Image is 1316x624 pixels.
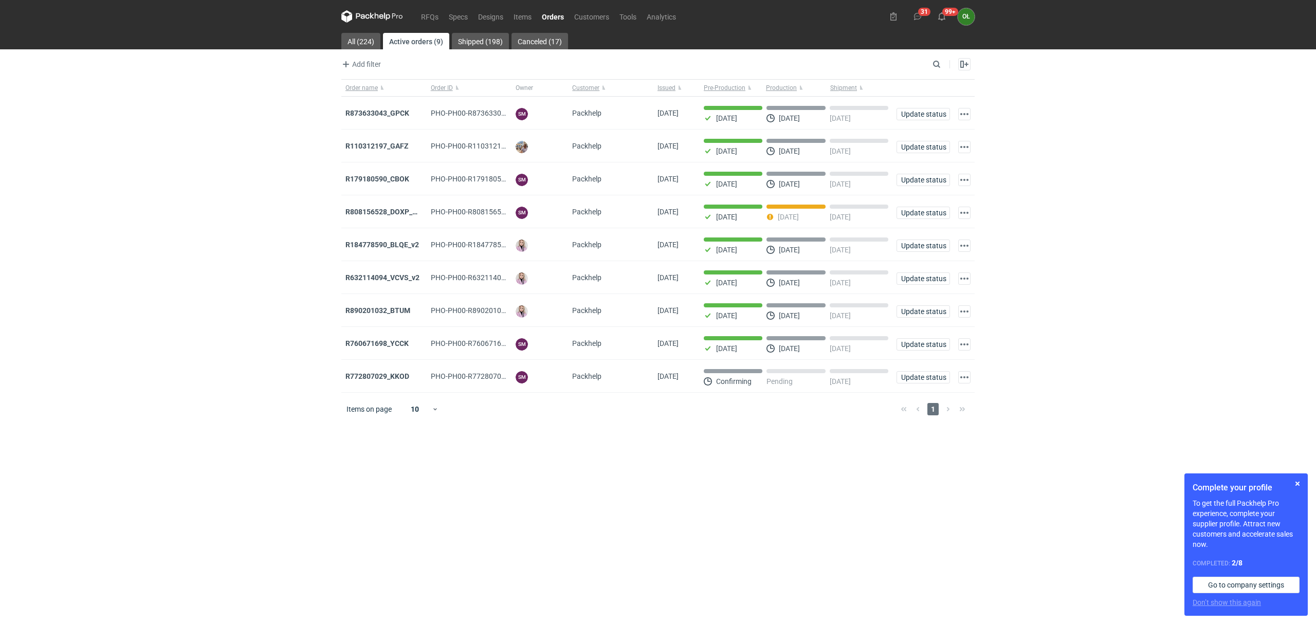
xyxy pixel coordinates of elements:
img: Klaudia Wiśniewska [516,305,528,318]
button: Actions [958,174,971,186]
input: Search [930,58,963,70]
a: Canceled (17) [511,33,568,49]
button: 99+ [934,8,950,25]
p: [DATE] [716,114,737,122]
button: Actions [958,338,971,351]
span: PHO-PH00-R873633043_GPCK [431,109,532,117]
p: [DATE] [830,213,851,221]
a: R873633043_GPCK [345,109,409,117]
span: Update status [901,242,945,249]
strong: 2 / 8 [1232,559,1242,567]
span: Production [766,84,797,92]
button: Update status [897,108,950,120]
button: Update status [897,141,950,153]
p: [DATE] [830,114,851,122]
button: Shipment [828,80,892,96]
p: [DATE] [779,180,800,188]
img: Michał Palasek [516,141,528,153]
button: Don’t show this again [1193,597,1261,608]
span: Order ID [431,84,453,92]
button: Actions [958,240,971,252]
a: R760671698_YCCK [345,339,409,347]
figcaption: SM [516,108,528,120]
span: Update status [901,209,945,216]
span: Order name [345,84,378,92]
div: 10 [398,402,432,416]
p: [DATE] [716,311,737,320]
p: [DATE] [779,114,800,122]
a: R808156528_DOXP_QFAF_BZBP_ZUYK_WQLV_OKHN_JELH_EVFV_FTDR_ZOWV_CHID_YARY_QVFE_PQSG_HWQ [345,208,708,216]
button: Update status [897,207,950,219]
span: 23/09/2025 [657,142,679,150]
span: 12/09/2025 [657,306,679,315]
span: PHO-PH00-R110312197_GAFZ [431,142,531,150]
button: Update status [897,272,950,285]
a: Orders [537,10,569,23]
span: Add filter [340,58,381,70]
span: Packhelp [572,372,601,380]
a: Designs [473,10,508,23]
button: Update status [897,240,950,252]
span: PHO-PH00-R632114094_VCVS_V2 [431,273,542,282]
button: Actions [958,207,971,219]
span: Update status [901,111,945,118]
p: [DATE] [830,246,851,254]
a: Analytics [642,10,681,23]
p: [DATE] [830,147,851,155]
button: Actions [958,371,971,383]
p: [DATE] [830,344,851,353]
span: Customer [572,84,599,92]
img: Klaudia Wiśniewska [516,272,528,285]
button: Update status [897,174,950,186]
span: Packhelp [572,273,601,282]
button: Skip for now [1291,478,1304,490]
button: OŁ [958,8,975,25]
figcaption: SM [516,371,528,383]
span: 19/09/2025 [657,208,679,216]
span: Owner [516,84,533,92]
p: [DATE] [830,377,851,386]
figcaption: SM [516,207,528,219]
span: Pre-Production [704,84,745,92]
h1: Complete your profile [1193,482,1300,494]
p: [DATE] [716,213,737,221]
a: R772807029_KKOD [345,372,409,380]
p: [DATE] [830,279,851,287]
button: Customer [568,80,653,96]
span: PHO-PH00-R184778590_BLQE_V2 [431,241,542,249]
a: R184778590_BLQE_v2 [345,241,419,249]
figcaption: SM [516,338,528,351]
p: [DATE] [779,311,800,320]
button: Add filter [339,58,381,70]
strong: R110312197_GAFZ [345,142,409,150]
p: Confirming [716,377,752,386]
button: 31 [909,8,926,25]
span: Issued [657,84,675,92]
span: Packhelp [572,175,601,183]
a: Tools [614,10,642,23]
a: Items [508,10,537,23]
a: R890201032_BTUM [345,306,410,315]
p: [DATE] [779,344,800,353]
span: Update status [901,374,945,381]
span: Update status [901,176,945,183]
span: 25/09/2025 [657,109,679,117]
strong: R632114094_VCVS_v2 [345,273,419,282]
img: Klaudia Wiśniewska [516,240,528,252]
button: Production [764,80,828,96]
a: Specs [444,10,473,23]
span: 22/09/2025 [657,175,679,183]
p: To get the full Packhelp Pro experience, complete your supplier profile. Attract new customers an... [1193,498,1300,549]
span: 18/09/2025 [657,241,679,249]
p: [DATE] [716,147,737,155]
a: R179180590_CBOK [345,175,409,183]
p: Pending [766,377,793,386]
p: [DATE] [779,147,800,155]
p: [DATE] [779,279,800,287]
